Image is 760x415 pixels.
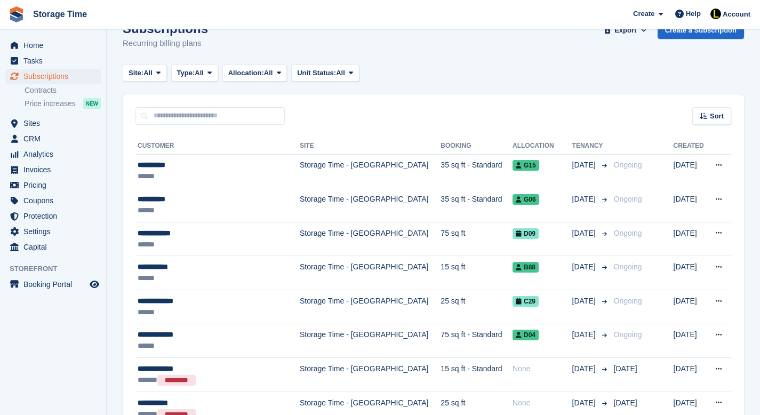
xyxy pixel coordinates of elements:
[5,131,101,146] a: menu
[23,224,87,239] span: Settings
[25,99,76,109] span: Price increases
[572,261,598,273] span: [DATE]
[572,296,598,307] span: [DATE]
[300,358,441,392] td: Storage Time - [GEOGRAPHIC_DATA]
[674,222,707,256] td: [DATE]
[5,162,101,177] a: menu
[723,9,750,20] span: Account
[441,138,513,155] th: Booking
[674,256,707,290] td: [DATE]
[441,324,513,358] td: 75 sq ft - Standard
[674,154,707,188] td: [DATE]
[513,262,539,273] span: B88
[710,111,724,122] span: Sort
[23,193,87,208] span: Coupons
[228,68,264,78] span: Allocation:
[300,188,441,222] td: Storage Time - [GEOGRAPHIC_DATA]
[129,68,143,78] span: Site:
[5,147,101,162] a: menu
[674,188,707,222] td: [DATE]
[572,397,598,409] span: [DATE]
[513,228,539,239] span: D09
[614,195,642,203] span: Ongoing
[572,138,610,155] th: Tenancy
[5,193,101,208] a: menu
[23,162,87,177] span: Invoices
[614,262,642,271] span: Ongoing
[222,65,287,82] button: Allocation: All
[572,363,598,374] span: [DATE]
[513,363,572,374] div: None
[572,329,598,340] span: [DATE]
[23,131,87,146] span: CRM
[300,138,441,155] th: Site
[23,69,87,84] span: Subscriptions
[300,154,441,188] td: Storage Time - [GEOGRAPHIC_DATA]
[23,147,87,162] span: Analytics
[297,68,336,78] span: Unit Status:
[614,229,642,237] span: Ongoing
[300,222,441,256] td: Storage Time - [GEOGRAPHIC_DATA]
[23,277,87,292] span: Booking Portal
[572,159,598,171] span: [DATE]
[143,68,153,78] span: All
[5,178,101,193] a: menu
[5,240,101,254] a: menu
[5,53,101,68] a: menu
[23,209,87,224] span: Protection
[686,9,701,19] span: Help
[123,37,208,50] p: Recurring billing plans
[441,188,513,222] td: 35 sq ft - Standard
[291,65,359,82] button: Unit Status: All
[441,290,513,324] td: 25 sq ft
[441,256,513,290] td: 15 sq ft
[633,9,654,19] span: Create
[614,297,642,305] span: Ongoing
[614,25,636,36] span: Export
[674,358,707,392] td: [DATE]
[9,6,25,22] img: stora-icon-8386f47178a22dfd0bd8f6a31ec36ba5ce8667c1dd55bd0f319d3a0aa187defe.svg
[123,65,167,82] button: Site: All
[572,194,598,205] span: [DATE]
[177,68,195,78] span: Type:
[441,154,513,188] td: 35 sq ft - Standard
[674,290,707,324] td: [DATE]
[441,222,513,256] td: 75 sq ft
[83,98,101,109] div: NEW
[264,68,273,78] span: All
[23,178,87,193] span: Pricing
[25,98,101,109] a: Price increases NEW
[5,38,101,53] a: menu
[5,224,101,239] a: menu
[300,256,441,290] td: Storage Time - [GEOGRAPHIC_DATA]
[23,116,87,131] span: Sites
[336,68,345,78] span: All
[614,364,637,373] span: [DATE]
[23,38,87,53] span: Home
[23,240,87,254] span: Capital
[513,330,539,340] span: D04
[441,358,513,392] td: 15 sq ft - Standard
[658,21,744,39] a: Create a Subscription
[171,65,218,82] button: Type: All
[195,68,204,78] span: All
[25,85,101,95] a: Contracts
[674,138,707,155] th: Created
[513,160,539,171] span: G15
[5,116,101,131] a: menu
[572,228,598,239] span: [DATE]
[614,330,642,339] span: Ongoing
[614,161,642,169] span: Ongoing
[5,277,101,292] a: menu
[29,5,91,23] a: Storage Time
[513,138,572,155] th: Allocation
[602,21,649,39] button: Export
[710,9,721,19] img: Laaibah Sarwar
[300,324,441,358] td: Storage Time - [GEOGRAPHIC_DATA]
[23,53,87,68] span: Tasks
[674,324,707,358] td: [DATE]
[5,69,101,84] a: menu
[88,278,101,291] a: Preview store
[513,296,539,307] span: C29
[300,290,441,324] td: Storage Time - [GEOGRAPHIC_DATA]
